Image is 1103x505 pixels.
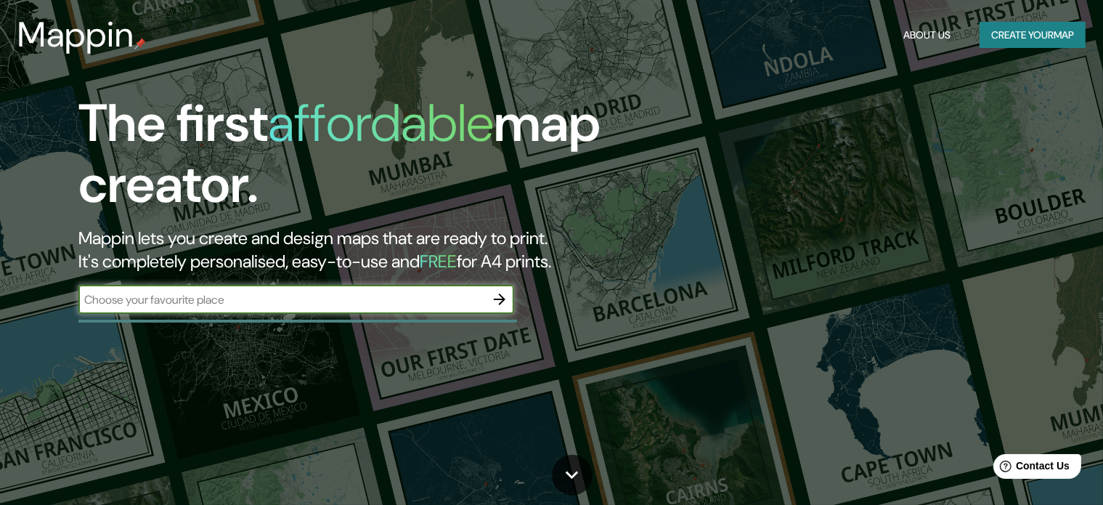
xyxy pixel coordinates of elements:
h2: Mappin lets you create and design maps that are ready to print. It's completely personalised, eas... [78,227,630,273]
input: Choose your favourite place [78,291,485,308]
h5: FREE [420,250,457,272]
h1: The first map creator. [78,93,630,227]
img: mappin-pin [134,38,146,49]
iframe: Help widget launcher [974,448,1087,489]
h1: affordable [268,89,494,157]
button: About Us [898,22,956,49]
button: Create yourmap [980,22,1086,49]
h3: Mappin [17,15,134,55]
